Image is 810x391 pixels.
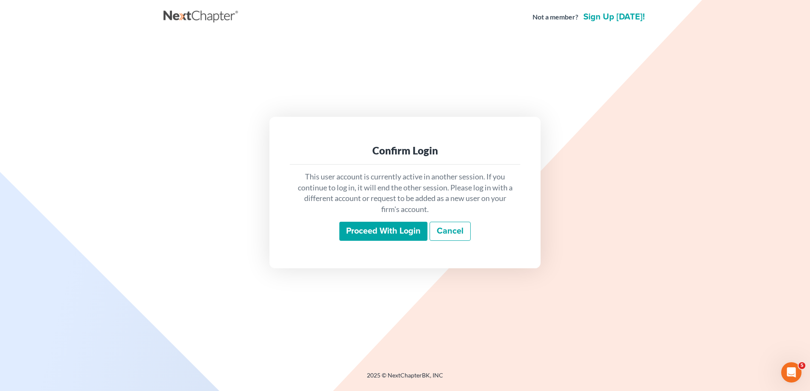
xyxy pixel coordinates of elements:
[430,222,471,241] a: Cancel
[533,12,578,22] strong: Not a member?
[582,13,646,21] a: Sign up [DATE]!
[339,222,427,241] input: Proceed with login
[164,371,646,386] div: 2025 © NextChapterBK, INC
[297,144,513,157] div: Confirm Login
[297,171,513,215] p: This user account is currently active in another session. If you continue to log in, it will end ...
[799,362,805,369] span: 5
[781,362,802,383] iframe: Intercom live chat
